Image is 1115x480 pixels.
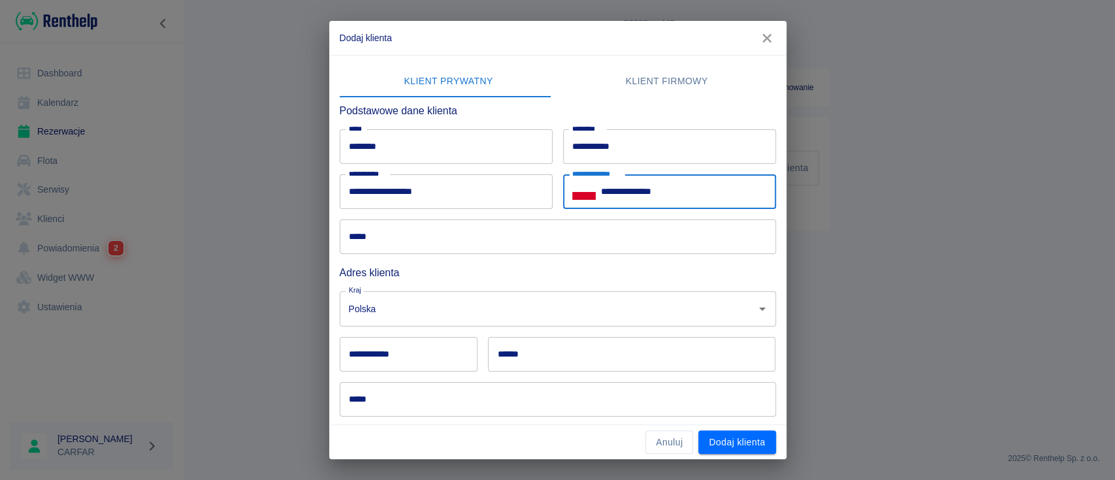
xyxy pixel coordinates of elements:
button: Select country [572,182,596,202]
h2: Dodaj klienta [329,21,786,55]
button: Dodaj klienta [698,430,775,455]
label: Kraj [349,285,361,295]
button: Klient prywatny [340,66,558,97]
button: Klient firmowy [558,66,776,97]
h6: Podstawowe dane klienta [340,103,776,119]
h6: Adres klienta [340,264,776,281]
div: lab API tabs example [340,66,776,97]
button: Anuluj [645,430,693,455]
button: Otwórz [753,300,771,318]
